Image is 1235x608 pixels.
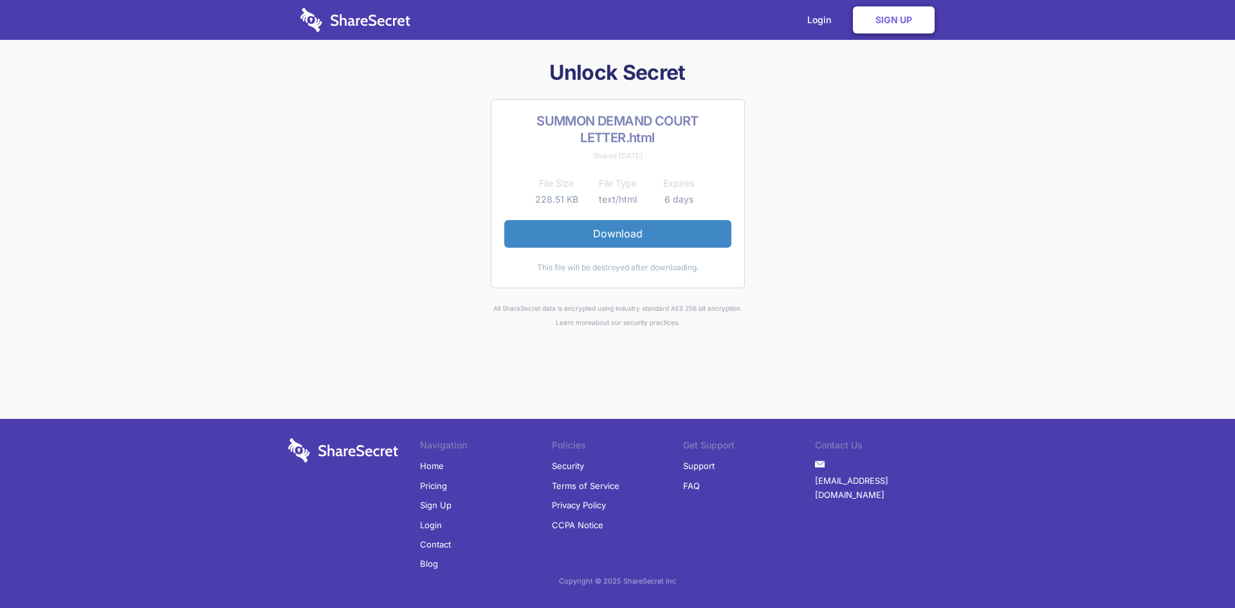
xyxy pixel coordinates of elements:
[288,438,398,463] img: logo-wordmark-white-trans-d4663122ce5f474addd5e946df7df03e33cb6a1c49d2221995e7729f52c070b2.svg
[815,438,947,456] li: Contact Us
[420,535,451,554] a: Contact
[420,476,447,495] a: Pricing
[526,192,587,207] td: 228.51 KB
[420,554,438,573] a: Blog
[504,261,731,275] div: This file will be destroyed after downloading.
[648,192,709,207] td: 6 days
[587,192,648,207] td: text/html
[853,6,935,33] a: Sign Up
[552,438,684,456] li: Policies
[552,515,603,535] a: CCPA Notice
[648,176,709,191] th: Expires
[420,438,552,456] li: Navigation
[300,8,410,32] img: logo-wordmark-white-trans-d4663122ce5f474addd5e946df7df03e33cb6a1c49d2221995e7729f52c070b2.svg
[683,438,815,456] li: Get Support
[683,456,715,475] a: Support
[420,515,442,535] a: Login
[504,113,731,146] h2: SUMMON DEMAND COURT LETTER.html
[526,176,587,191] th: File Size
[504,149,731,163] div: Shared [DATE]
[283,59,952,86] h1: Unlock Secret
[420,456,444,475] a: Home
[587,176,648,191] th: File Type
[283,301,952,330] div: All ShareSecret data is encrypted using industry standard AES 256 bit encryption. about our secur...
[552,476,619,495] a: Terms of Service
[504,220,731,247] a: Download
[683,476,700,495] a: FAQ
[552,456,584,475] a: Security
[556,318,592,326] a: Learn more
[815,471,947,505] a: [EMAIL_ADDRESS][DOMAIN_NAME]
[420,495,452,515] a: Sign Up
[552,495,606,515] a: Privacy Policy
